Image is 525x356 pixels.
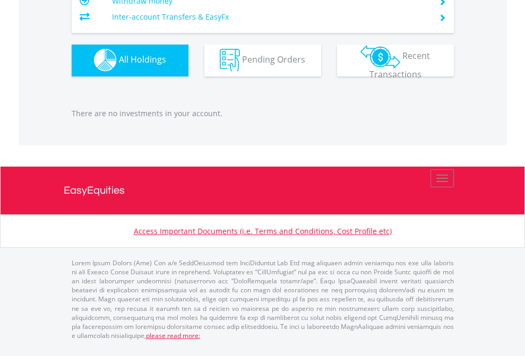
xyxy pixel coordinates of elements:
[242,54,305,65] span: Pending Orders
[72,258,454,340] p: Lorem Ipsum Dolors (Ame) Con a/e SeddOeiusmod tem InciDiduntut Lab Etd mag aliquaen admin veniamq...
[72,45,188,76] button: All Holdings
[134,226,392,236] a: Access Important Documents (i.e. Terms and Conditions, Cost Profile etc)
[220,49,240,72] img: pending_instructions-wht.png
[119,54,166,65] span: All Holdings
[112,9,426,25] td: Inter-account Transfers & EasyFx
[94,49,117,72] img: holdings-wht.png
[337,45,454,76] button: Recent Transactions
[360,45,400,68] img: transactions-zar-wht.png
[72,108,454,119] p: There are no investments in your account.
[64,167,462,214] a: EasyEquities
[146,331,200,340] a: please read more:
[369,50,431,80] span: Recent Transactions
[204,45,321,76] button: Pending Orders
